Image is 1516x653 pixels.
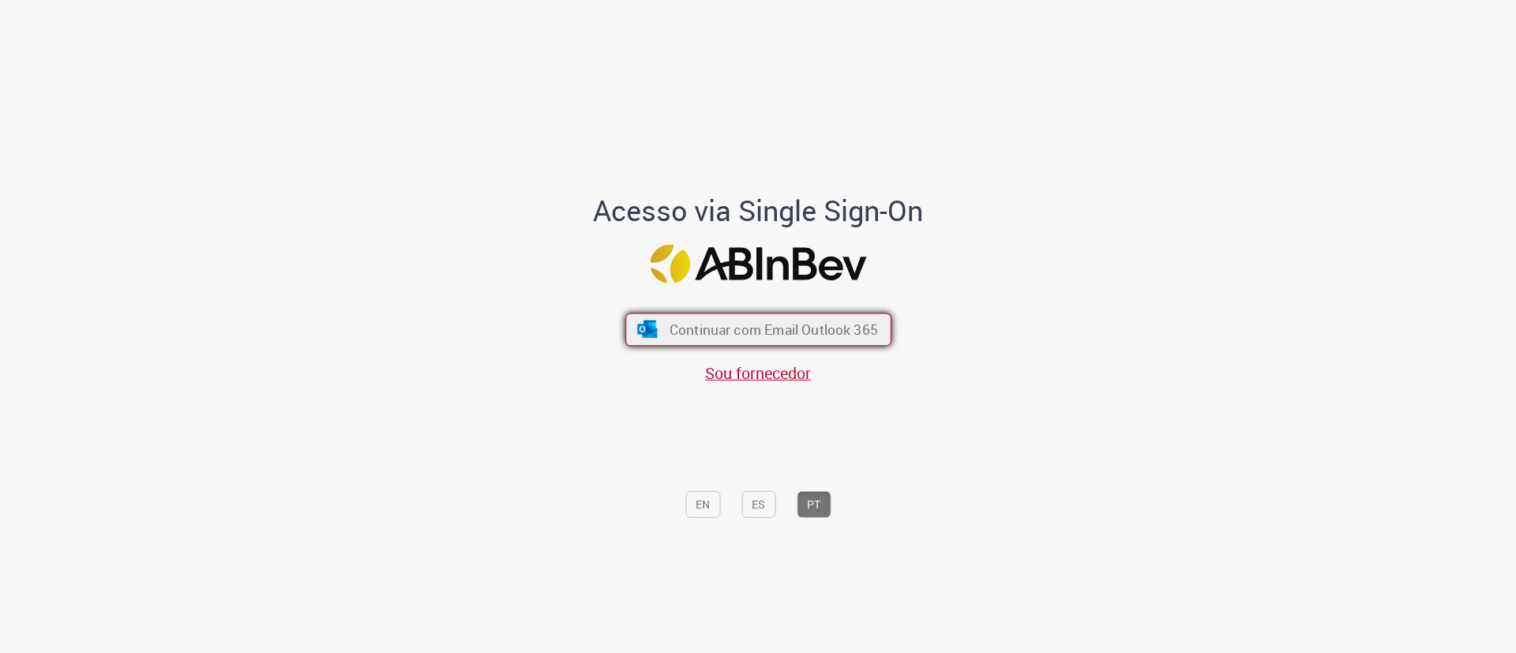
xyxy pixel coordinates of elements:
img: ícone Azure/Microsoft 360 [636,321,659,338]
img: Logo ABInBev [650,245,866,283]
button: PT [797,491,831,518]
a: Sou fornecedor [705,362,811,384]
button: ES [741,491,775,518]
button: ícone Azure/Microsoft 360 Continuar com Email Outlook 365 [625,313,891,346]
h1: Acesso via Single Sign-On [539,195,978,227]
span: Continuar com Email Outlook 365 [669,321,877,339]
button: EN [685,491,720,518]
